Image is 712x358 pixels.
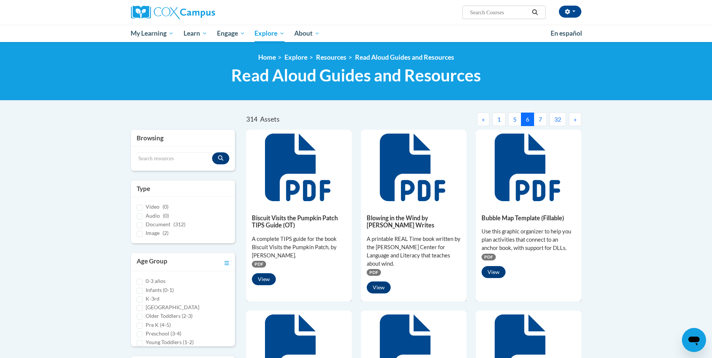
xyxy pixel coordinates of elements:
a: Engage [212,25,250,42]
a: Toggle collapse [224,257,229,267]
a: Cox Campus [131,6,274,19]
label: [GEOGRAPHIC_DATA] [146,303,199,311]
h3: Age Group [137,257,167,267]
span: (312) [173,221,185,227]
h3: Type [137,184,230,193]
button: View [252,273,276,285]
span: Read Aloud Guides and Resources [231,65,481,85]
button: 6 [521,113,534,126]
span: My Learning [131,29,174,38]
button: View [367,281,391,293]
span: Assets [260,115,280,123]
h3: Browsing [137,134,230,143]
span: Engage [217,29,245,38]
div: A printable REAL Time book written by the [PERSON_NAME] Center for Language and Literacy that tea... [367,235,461,268]
a: My Learning [126,25,179,42]
div: Main menu [120,25,593,42]
span: Audio [146,212,160,219]
label: Young Toddlers (1-2) [146,338,194,346]
h5: Bubble Map Template (Fillable) [482,214,576,221]
label: Infants (0-1) [146,286,174,294]
button: 32 [549,113,566,126]
button: 1 [492,113,506,126]
a: Read Aloud Guides and Resources [355,53,454,61]
span: Video [146,203,160,210]
div: Use this graphic organizer to help you plan activities that connect to an anchor book, with suppo... [482,227,576,252]
a: En español [546,26,587,41]
span: (0) [163,212,169,219]
button: View [482,266,506,278]
span: Learn [184,29,207,38]
span: (0) [163,203,169,210]
button: 7 [534,113,547,126]
label: Preschool (3-4) [146,329,181,338]
button: Search [529,8,540,17]
button: 5 [508,113,521,126]
span: » [574,116,577,123]
span: 314 [246,115,257,123]
button: Next [569,113,581,126]
button: Account Settings [559,6,581,18]
label: K-3rd [146,295,160,303]
span: Document [146,221,170,227]
span: Explore [254,29,284,38]
a: Explore [250,25,289,42]
button: Search resources [212,152,229,164]
a: About [289,25,325,42]
label: 0-3 años [146,277,166,285]
a: Learn [179,25,212,42]
img: Cox Campus [131,6,215,19]
span: En español [551,29,582,37]
a: Explore [284,53,307,61]
label: Older Toddlers (2-3) [146,312,193,320]
span: PDF [367,269,381,276]
span: About [294,29,320,38]
span: PDF [252,261,266,268]
h5: Blowing in the Wind by [PERSON_NAME] Writes [367,214,461,229]
a: Resources [316,53,346,61]
span: « [482,116,485,123]
button: Previous [477,113,489,126]
input: Search resources [137,152,212,165]
a: Home [258,53,276,61]
label: Pre K (4-5) [146,321,171,329]
span: PDF [482,254,496,260]
span: Image [146,230,160,236]
input: Search Courses [469,8,529,17]
h5: Biscuit Visits the Pumpkin Patch TIPS Guide (OT) [252,214,346,229]
span: (2) [163,230,169,236]
iframe: Button to launch messaging window [682,328,706,352]
nav: Pagination Navigation [414,113,581,126]
div: A complete TIPS guide for the book Biscuit Visits the Pumpkin Patch, by [PERSON_NAME]. [252,235,346,260]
